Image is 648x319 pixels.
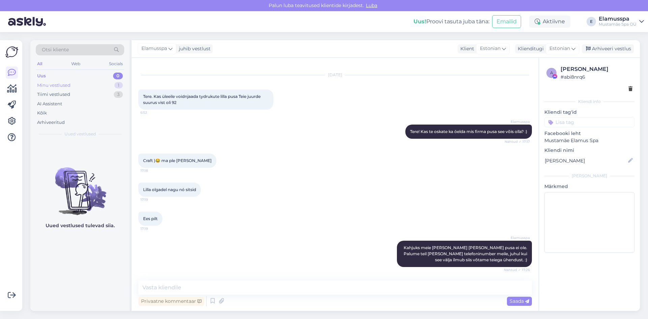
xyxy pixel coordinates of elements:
span: Estonian [549,45,570,52]
div: Web [70,59,82,68]
div: Klienditugi [515,45,544,52]
span: Elamusspa [505,235,530,240]
span: a [550,70,553,75]
div: Mustamäe Spa OÜ [599,22,637,27]
p: Märkmed [544,183,634,190]
div: Uus [37,73,46,79]
span: Elamusspa [141,45,167,52]
button: Emailid [492,15,521,28]
div: AI Assistent [37,101,62,107]
div: All [36,59,44,68]
div: Aktiivne [529,16,570,28]
span: Tere! Kas te oskate ka öelda mis firma pusa see võis olla? :) [410,129,527,134]
span: Elamusspa [505,119,530,124]
p: Kliendi tag'id [544,109,634,116]
div: E [587,17,596,26]
div: 1 [114,82,123,89]
div: [PERSON_NAME] [544,173,634,179]
span: Nähtud ✓ 17:17 [505,139,530,144]
div: Kliendi info [544,99,634,105]
input: Lisa tag [544,117,634,127]
b: Uus! [413,18,426,25]
div: Proovi tasuta juba täna: [413,18,489,26]
div: 0 [113,73,123,79]
span: Nähtud ✓ 17:26 [504,267,530,272]
div: [DATE] [138,72,532,78]
p: Uued vestlused tulevad siia. [46,222,115,229]
div: Socials [108,59,124,68]
span: 17:18 [140,168,166,173]
div: 3 [114,91,123,98]
span: Lilla olgadel nagu nó sitsid [143,187,196,192]
a: ElamusspaMustamäe Spa OÜ [599,16,644,27]
div: Kõik [37,110,47,116]
img: Askly Logo [5,46,18,58]
div: Elamusspa [599,16,637,22]
span: Otsi kliente [42,46,69,53]
span: Tere. Kas üleeile voidnjaada tydrukute lilla pusa Teie juurde suurus vist oli 92 [143,94,262,105]
span: Ees pilt [143,216,158,221]
div: Klient [458,45,474,52]
span: 17:19 [140,226,166,231]
p: Mustamäe Elamus Spa [544,137,634,144]
div: juhib vestlust [176,45,211,52]
span: Saada [510,298,529,304]
span: 17:19 [140,197,166,202]
div: [PERSON_NAME] [561,65,632,73]
span: Kahjuks meie [PERSON_NAME] [PERSON_NAME] pusa ei ole. Palume teil [PERSON_NAME] telefoninumber me... [404,245,528,262]
span: Craft )😂 ma ple [PERSON_NAME] [143,158,212,163]
img: No chats [30,155,130,216]
span: 6:52 [140,110,166,115]
span: Uued vestlused [64,131,96,137]
span: Estonian [480,45,501,52]
div: Minu vestlused [37,82,71,89]
div: Privaatne kommentaar [138,297,204,306]
div: Arhiveeri vestlus [582,44,634,53]
p: Facebooki leht [544,130,634,137]
div: # abi8nrq6 [561,73,632,81]
p: Kliendi nimi [544,147,634,154]
div: Tiimi vestlused [37,91,70,98]
div: Arhiveeritud [37,119,65,126]
span: Luba [364,2,379,8]
input: Lisa nimi [545,157,627,164]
